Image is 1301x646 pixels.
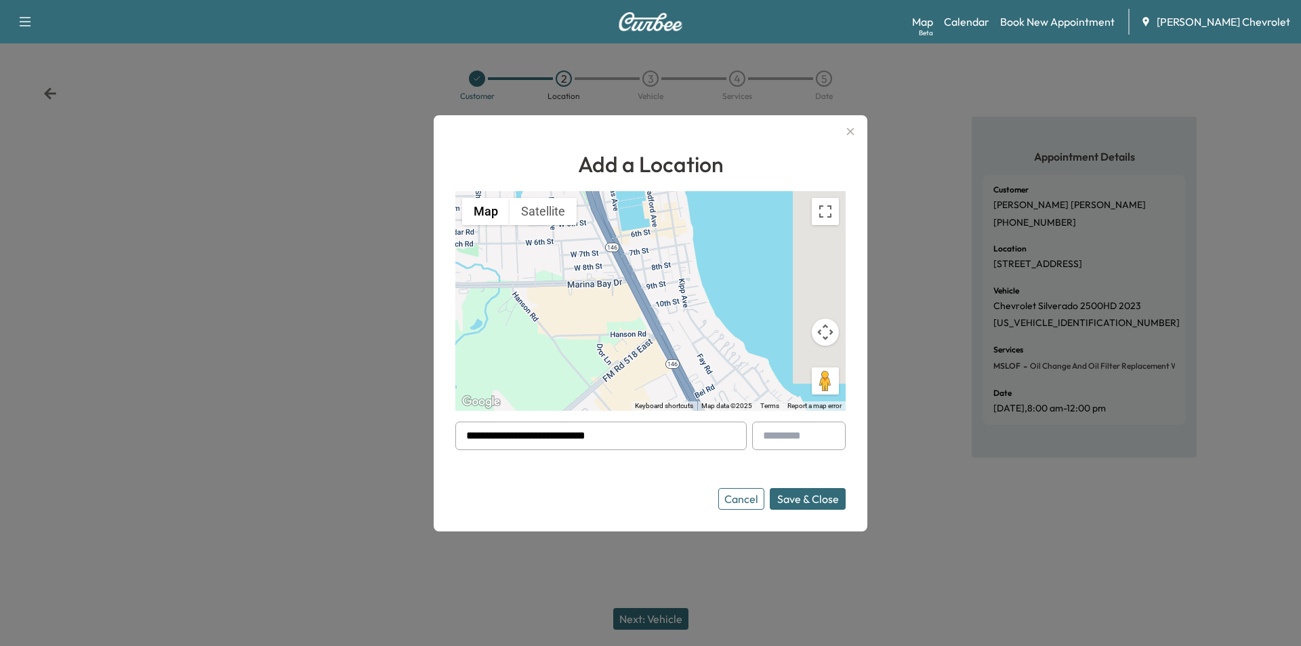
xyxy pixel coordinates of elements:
[510,198,577,225] button: Show satellite imagery
[701,402,752,409] span: Map data ©2025
[812,198,839,225] button: Toggle fullscreen view
[812,319,839,346] button: Map camera controls
[459,393,503,411] a: Open this area in Google Maps (opens a new window)
[1157,14,1290,30] span: [PERSON_NAME] Chevrolet
[919,28,933,38] div: Beta
[635,401,693,411] button: Keyboard shortcuts
[459,393,503,411] img: Google
[944,14,989,30] a: Calendar
[812,367,839,395] button: Drag Pegman onto the map to open Street View
[462,198,510,225] button: Show street map
[787,402,842,409] a: Report a map error
[1000,14,1115,30] a: Book New Appointment
[770,488,846,510] button: Save & Close
[912,14,933,30] a: MapBeta
[618,12,683,31] img: Curbee Logo
[718,488,764,510] button: Cancel
[760,402,779,409] a: Terms (opens in new tab)
[455,148,846,180] h1: Add a Location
